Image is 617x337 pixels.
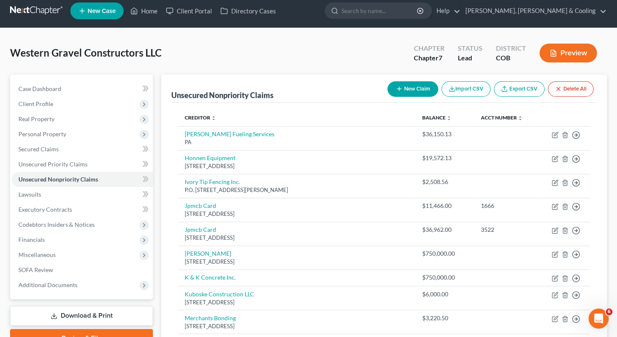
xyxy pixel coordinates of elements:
[18,251,56,258] span: Miscellaneous
[18,191,41,198] span: Lawsuits
[12,202,153,217] a: Executory Contracts
[18,266,53,273] span: SOFA Review
[185,274,236,281] a: K & K Concrete Inc.
[144,13,159,29] div: Close
[12,142,153,157] a: Secured Claims
[133,281,146,287] span: Help
[185,226,216,233] a: Jpmcb Card
[185,210,409,218] div: [STREET_ADDRESS]
[606,308,612,315] span: 6
[458,53,483,63] div: Lead
[414,44,444,53] div: Chapter
[185,314,236,321] a: Merchants Bonding
[16,126,26,136] img: James avatar
[422,130,467,138] div: $36,150.13
[35,119,423,125] span: You’ll get replies here and in your email: ✉️ [PERSON_NAME][EMAIL_ADDRESS][DOMAIN_NAME] Our usual...
[185,114,216,121] a: Creditor unfold_more
[121,13,138,30] img: Profile image for Emma
[171,90,274,100] div: Unsecured Nonpriority Claims
[12,231,155,246] div: Attorney's Disclosure of Compensation
[481,202,531,210] div: 1666
[17,210,140,228] div: Statement of Financial Affairs - Payments Made in the Last 90 days
[112,260,168,293] button: Help
[18,221,95,228] span: Codebtors Insiders & Notices
[18,100,53,107] span: Client Profile
[17,250,140,259] div: Adding Income
[88,8,116,14] span: New Case
[10,47,162,59] span: Western Gravel Constructors LLC
[18,145,59,153] span: Secured Claims
[185,202,216,209] a: Jpmcb Card
[447,116,452,121] i: unfold_more
[185,298,409,306] div: [STREET_ADDRESS]
[414,53,444,63] div: Chapter
[185,290,254,298] a: Kuboske Construction LLC
[12,262,153,277] a: SOFA Review
[441,81,491,97] button: Import CSV
[216,3,280,18] a: Directory Cases
[18,130,66,137] span: Personal Property
[8,147,159,179] div: Send us a messageWe typically reply in a few hours
[70,281,98,287] span: Messages
[18,161,88,168] span: Unsecured Priority Claims
[185,250,231,257] a: [PERSON_NAME]
[422,249,467,258] div: $750,000.00
[439,54,442,62] span: 7
[17,191,68,200] span: Search for help
[494,81,545,97] a: Export CSV
[341,3,418,18] input: Search by name...
[8,99,159,143] div: Recent messageEmma avatarJames avatarLindsey avatarYou’ll get replies here and in your email: ✉️ ...
[185,162,409,170] div: [STREET_ADDRESS]
[20,119,30,129] img: Emma avatar
[422,314,467,322] div: $3,220.50
[18,281,77,288] span: Additional Documents
[12,187,155,203] button: Search for help
[481,226,531,234] div: 3522
[496,44,526,53] div: District
[185,178,240,185] a: Ivory Tip Fencing Inc.
[12,187,153,202] a: Lawsuits
[18,176,98,183] span: Unsecured Nonpriority Claims
[185,258,409,266] div: [STREET_ADDRESS]
[496,53,526,63] div: COB
[422,273,467,282] div: $750,000.00
[12,246,155,262] div: Adding Income
[18,281,37,287] span: Home
[422,202,467,210] div: $11,466.00
[10,306,153,326] a: Download & Print
[35,127,85,135] div: NextChapter App
[9,111,159,142] div: Emma avatarJames avatarLindsey avatarYou’ll get replies here and in your email: ✉️ [PERSON_NAME][...
[185,130,274,137] a: [PERSON_NAME] Fueling Services
[56,260,111,293] button: Messages
[185,138,409,146] div: PA
[12,157,153,172] a: Unsecured Priority Claims
[422,226,467,234] div: $36,962.00
[12,81,153,96] a: Case Dashboard
[548,81,594,97] button: Delete All
[18,206,72,213] span: Executory Contracts
[461,3,607,18] a: [PERSON_NAME], [PERSON_NAME] & Cooling
[432,3,460,18] a: Help
[126,3,162,18] a: Home
[185,234,409,242] div: [STREET_ADDRESS]
[422,290,467,298] div: $6,000.00
[17,163,140,171] div: We typically reply in a few hours
[185,154,235,161] a: Honnen Equipment
[23,126,33,136] img: Lindsey avatar
[422,154,467,162] div: $19,572.13
[17,154,140,163] div: Send us a message
[18,85,61,92] span: Case Dashboard
[589,308,609,329] iframe: Intercom live chat
[458,44,483,53] div: Status
[87,127,111,135] div: • 2h ago
[211,116,216,121] i: unfold_more
[17,18,73,27] img: logo
[90,13,106,30] img: Profile image for Lindsey
[17,60,151,74] p: Hi there!
[540,44,597,62] button: Preview
[18,115,54,122] span: Real Property
[422,114,452,121] a: Balance unfold_more
[185,186,409,194] div: P.O. [STREET_ADDRESS][PERSON_NAME]
[518,116,523,121] i: unfold_more
[185,322,409,330] div: [STREET_ADDRESS]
